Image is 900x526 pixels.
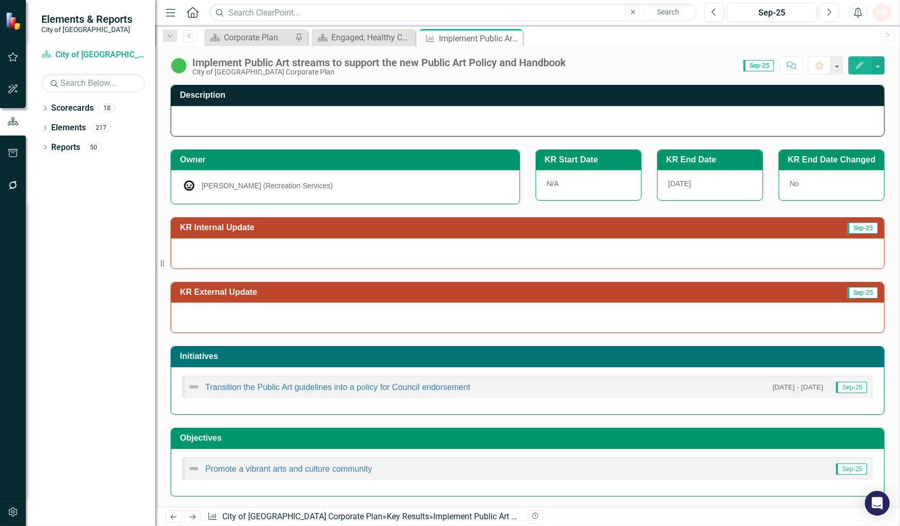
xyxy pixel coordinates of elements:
[180,288,676,297] h3: KR External Update
[224,31,292,44] div: Corporate Plan
[41,74,145,92] input: Search Below...
[171,57,187,74] img: In Progress
[439,32,520,45] div: Implement Public Art streams to support the new Public Art Policy and Handbook
[192,57,566,68] div: Implement Public Art streams to support the new Public Art Policy and Handbook
[180,223,671,232] h3: KR Internal Update
[91,124,111,132] div: 217
[743,60,774,71] span: Sep-25
[730,7,813,19] div: Sep-25
[5,12,23,30] img: ClearPoint Strategy
[643,5,694,20] button: Search
[180,433,879,443] h3: Objectives
[331,31,413,44] div: Engaged, Healthy Community
[847,287,878,298] span: Sep-25
[387,512,429,521] a: Key Results
[865,491,890,516] div: Open Intercom Messenger
[836,463,867,475] span: Sep-25
[51,102,94,114] a: Scorecards
[433,512,728,521] div: Implement Public Art streams to support the new Public Art Policy and Handbook
[182,178,196,193] img: Russ Brummer
[180,352,879,361] h3: Initiatives
[666,155,757,164] h3: KR End Date
[668,179,691,188] span: [DATE]
[41,25,132,34] small: City of [GEOGRAPHIC_DATA]
[658,8,680,16] span: Search
[790,179,799,188] span: No
[207,31,292,44] a: Corporate Plan
[209,4,697,22] input: Search ClearPoint...
[99,104,115,113] div: 18
[180,155,514,164] h3: Owner
[51,142,80,154] a: Reports
[314,31,413,44] a: Engaged, Healthy Community
[222,512,383,521] a: City of [GEOGRAPHIC_DATA] Corporate Plan
[873,3,891,22] button: PS
[41,49,145,61] a: City of [GEOGRAPHIC_DATA] Corporate Plan
[192,68,566,76] div: City of [GEOGRAPHIC_DATA] Corporate Plan
[727,3,817,22] button: Sep-25
[202,181,333,191] div: [PERSON_NAME] (Recreation Services)
[188,462,200,475] img: Not Defined
[205,464,372,473] a: Promote a vibrant arts and culture community
[85,143,102,152] div: 50
[788,155,879,164] h3: KR End Date Changed
[41,13,132,25] span: Elements & Reports
[847,222,878,234] span: Sep-25
[180,91,879,100] h3: Description
[545,155,636,164] h3: KR Start Date
[773,382,823,392] small: [DATE] - [DATE]
[188,381,200,393] img: Not Defined
[836,382,867,393] span: Sep-25
[51,122,86,134] a: Elements
[207,511,520,523] div: » »
[536,170,641,200] div: N/A
[205,383,470,392] a: Transition the Public Art guidelines into a policy for Council endorsement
